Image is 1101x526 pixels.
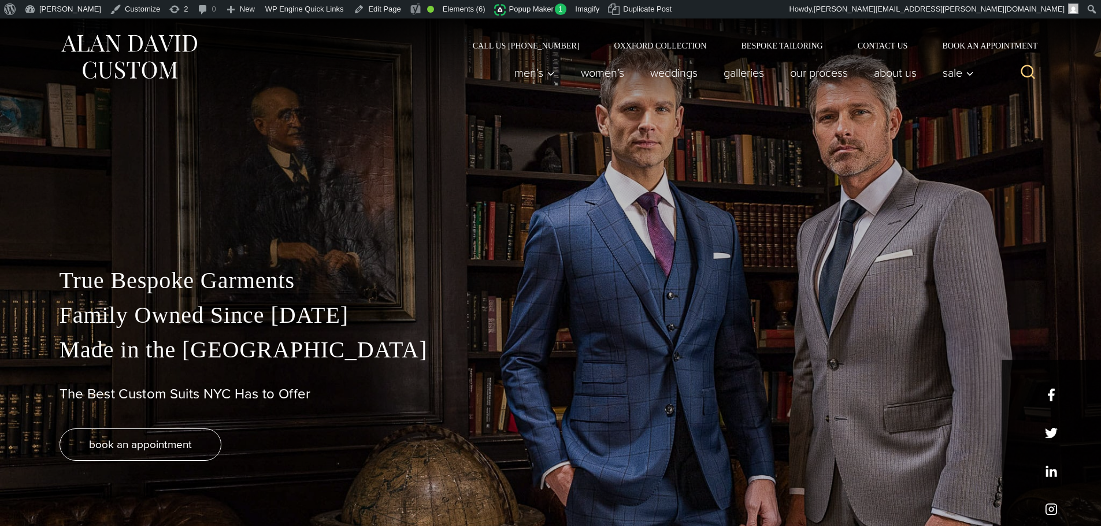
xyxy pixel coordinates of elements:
img: Alan David Custom [60,31,198,83]
a: Galleries [710,61,777,84]
a: Our Process [777,61,861,84]
a: Book an Appointment [925,42,1041,50]
p: True Bespoke Garments Family Owned Since [DATE] Made in the [GEOGRAPHIC_DATA] [60,263,1042,367]
button: View Search Form [1014,59,1042,87]
nav: Secondary Navigation [455,42,1042,50]
a: book an appointment [60,428,221,461]
a: Oxxford Collection [596,42,724,50]
h1: The Best Custom Suits NYC Has to Offer [60,386,1042,402]
a: weddings [637,61,710,84]
span: [PERSON_NAME][EMAIL_ADDRESS][PERSON_NAME][DOMAIN_NAME] [814,5,1065,13]
a: Bespoke Tailoring [724,42,840,50]
span: book an appointment [89,436,192,453]
span: Sale [943,67,974,79]
span: 1 [555,3,567,15]
a: Women’s [568,61,637,84]
nav: Primary Navigation [501,61,980,84]
a: About Us [861,61,929,84]
span: Men’s [514,67,555,79]
a: Contact Us [840,42,925,50]
a: Call Us [PHONE_NUMBER] [455,42,597,50]
div: Good [427,6,434,13]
